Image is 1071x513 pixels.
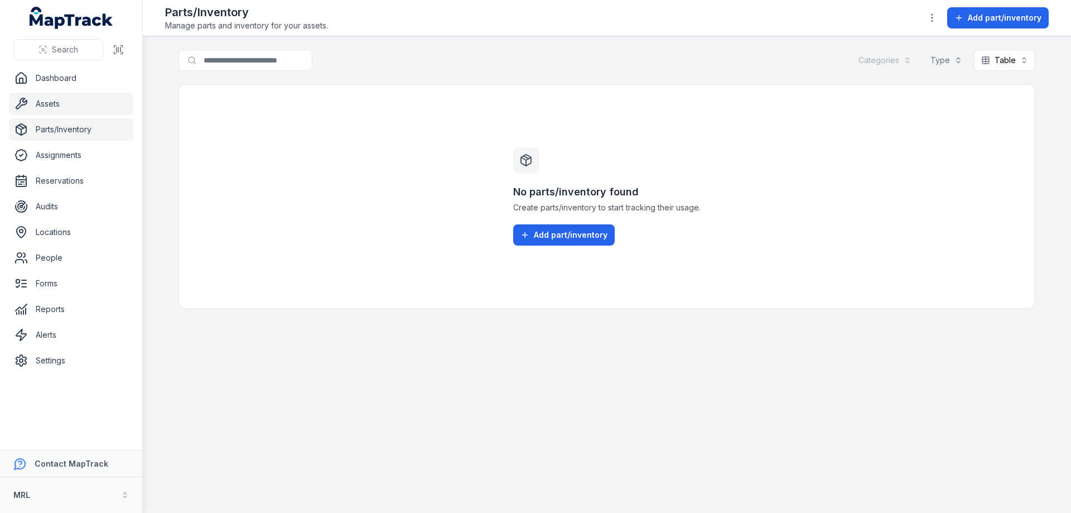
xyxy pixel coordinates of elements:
a: Alerts [9,324,133,346]
button: Table [974,50,1035,71]
button: Search [13,39,103,60]
span: Add part/inventory [534,229,607,241]
h2: Parts/Inventory [165,4,328,20]
a: Assets [9,93,133,115]
a: Locations [9,221,133,243]
a: Dashboard [9,67,133,89]
span: Search [52,44,78,55]
span: Add part/inventory [968,12,1041,23]
span: Manage parts and inventory for your assets. [165,20,328,31]
a: Reservations [9,170,133,192]
span: Create parts/inventory to start tracking their usage. [513,202,701,213]
button: Add part/inventory [513,224,615,246]
a: Audits [9,195,133,218]
h3: No parts/inventory found [513,184,701,200]
strong: MRL [13,490,30,500]
a: Reports [9,298,133,320]
a: Parts/Inventory [9,118,133,141]
a: Settings [9,349,133,372]
a: Assignments [9,144,133,166]
a: Forms [9,272,133,295]
a: People [9,247,133,269]
a: MapTrack [30,7,113,29]
button: Add part/inventory [947,7,1049,28]
button: Type [923,50,969,71]
strong: Contact MapTrack [35,459,108,468]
